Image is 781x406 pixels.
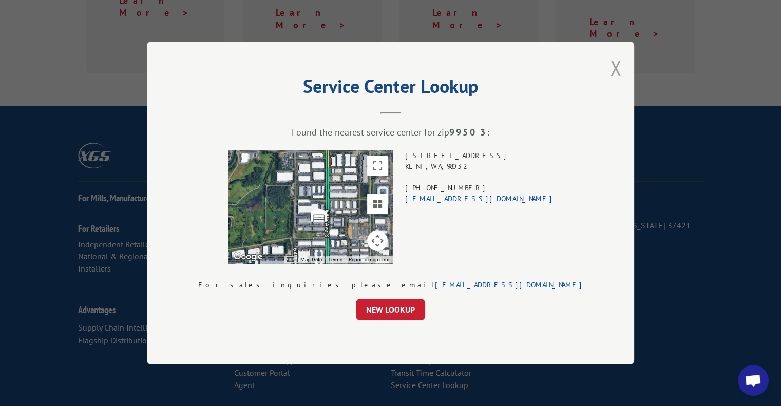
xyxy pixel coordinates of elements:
div: [STREET_ADDRESS] KENT , WA , 98032 [PHONE_NUMBER] [405,150,553,263]
button: Tilt map [367,194,388,214]
button: Map camera controls [367,230,388,251]
a: Open chat [738,365,769,396]
h2: Service Center Lookup [198,79,583,99]
a: Report a map error [349,257,390,262]
a: [EMAIL_ADDRESS][DOMAIN_NAME] [405,194,553,203]
div: For sales inquiries please email [198,280,583,291]
a: Open this area in Google Maps (opens a new window) [231,250,265,263]
button: Toggle fullscreen view [367,156,388,176]
button: Keyboard shortcuts [287,256,294,263]
button: NEW LOOKUP [356,299,425,320]
strong: 99503 [449,126,487,138]
div: Found the nearest service center for zip : [198,126,583,138]
img: svg%3E [311,207,327,223]
a: [EMAIL_ADDRESS][DOMAIN_NAME] [435,280,583,289]
img: Google [231,250,265,263]
button: Close modal [610,54,621,82]
button: Map Data [300,256,322,263]
a: Terms (opens in new tab) [328,257,342,262]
